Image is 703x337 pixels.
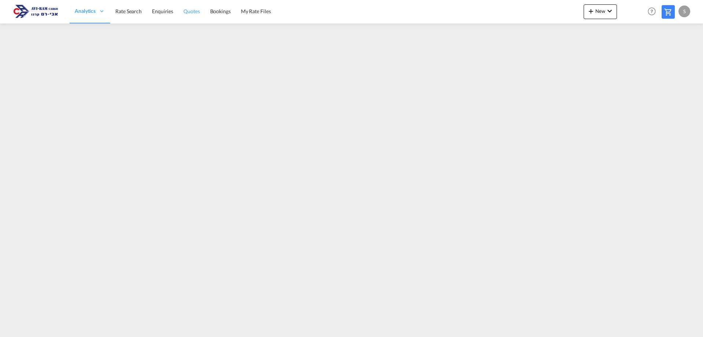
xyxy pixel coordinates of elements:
[646,5,662,18] div: Help
[11,3,60,20] img: 166978e0a5f911edb4280f3c7a976193.png
[210,8,231,14] span: Bookings
[584,4,617,19] button: icon-plus 400-fgNewicon-chevron-down
[678,6,690,17] div: S
[183,8,200,14] span: Quotes
[587,8,614,14] span: New
[115,8,142,14] span: Rate Search
[152,8,173,14] span: Enquiries
[605,7,614,15] md-icon: icon-chevron-down
[587,7,595,15] md-icon: icon-plus 400-fg
[241,8,271,14] span: My Rate Files
[75,7,96,15] span: Analytics
[646,5,658,18] span: Help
